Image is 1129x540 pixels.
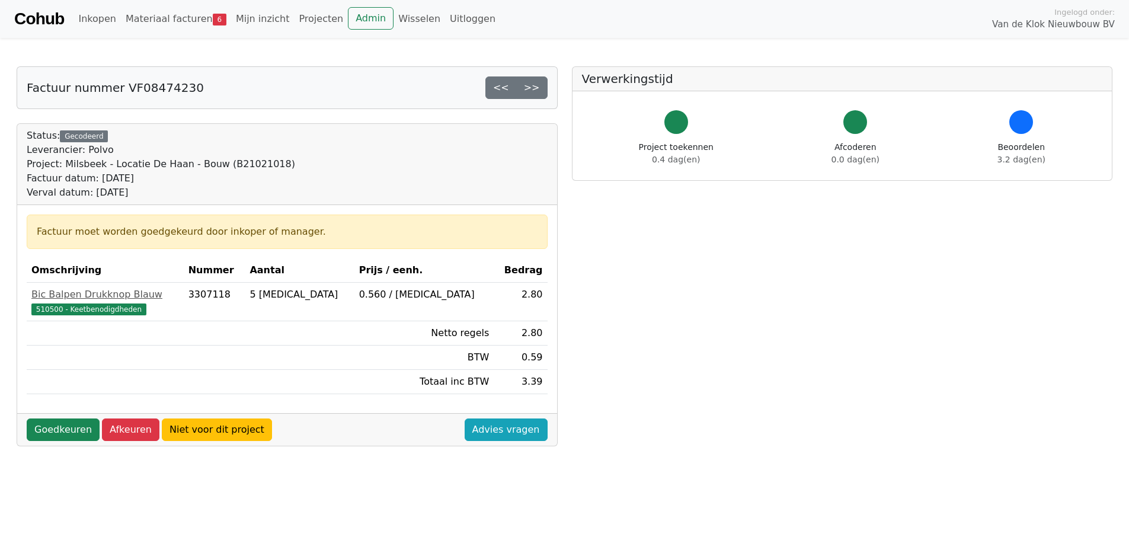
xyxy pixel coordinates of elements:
[231,7,295,31] a: Mijn inzicht
[245,258,354,283] th: Aantal
[639,141,714,166] div: Project toekennen
[27,129,295,200] div: Status:
[359,287,490,302] div: 0.560 / [MEDICAL_DATA]
[348,7,394,30] a: Admin
[37,225,538,239] div: Factuur moet worden goedgekeurd door inkoper of manager.
[354,258,494,283] th: Prijs / eenh.
[250,287,349,302] div: 5 [MEDICAL_DATA]
[494,283,547,321] td: 2.80
[184,283,245,321] td: 3307118
[992,18,1115,31] span: Van de Klok Nieuwbouw BV
[31,287,179,316] a: Bic Balpen Drukknop Blauw510500 - Keetbenodigdheden
[831,141,879,166] div: Afcoderen
[465,418,548,441] a: Advies vragen
[354,346,494,370] td: BTW
[997,155,1045,164] span: 3.2 dag(en)
[294,7,348,31] a: Projecten
[494,321,547,346] td: 2.80
[1054,7,1115,18] span: Ingelogd onder:
[997,141,1045,166] div: Beoordelen
[121,7,231,31] a: Materiaal facturen6
[652,155,700,164] span: 0.4 dag(en)
[27,157,295,171] div: Project: Milsbeek - Locatie De Haan - Bouw (B21021018)
[31,303,146,315] span: 510500 - Keetbenodigdheden
[27,143,295,157] div: Leverancier: Polvo
[831,155,879,164] span: 0.0 dag(en)
[485,76,517,99] a: <<
[73,7,120,31] a: Inkopen
[494,346,547,370] td: 0.59
[494,258,547,283] th: Bedrag
[213,14,226,25] span: 6
[27,258,184,283] th: Omschrijving
[14,5,64,33] a: Cohub
[582,72,1103,86] h5: Verwerkingstijd
[27,418,100,441] a: Goedkeuren
[394,7,445,31] a: Wisselen
[354,370,494,394] td: Totaal inc BTW
[184,258,245,283] th: Nummer
[162,418,272,441] a: Niet voor dit project
[445,7,500,31] a: Uitloggen
[102,418,159,441] a: Afkeuren
[60,130,108,142] div: Gecodeerd
[27,186,295,200] div: Verval datum: [DATE]
[516,76,548,99] a: >>
[494,370,547,394] td: 3.39
[27,171,295,186] div: Factuur datum: [DATE]
[27,81,204,95] h5: Factuur nummer VF08474230
[354,321,494,346] td: Netto regels
[31,287,179,302] div: Bic Balpen Drukknop Blauw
